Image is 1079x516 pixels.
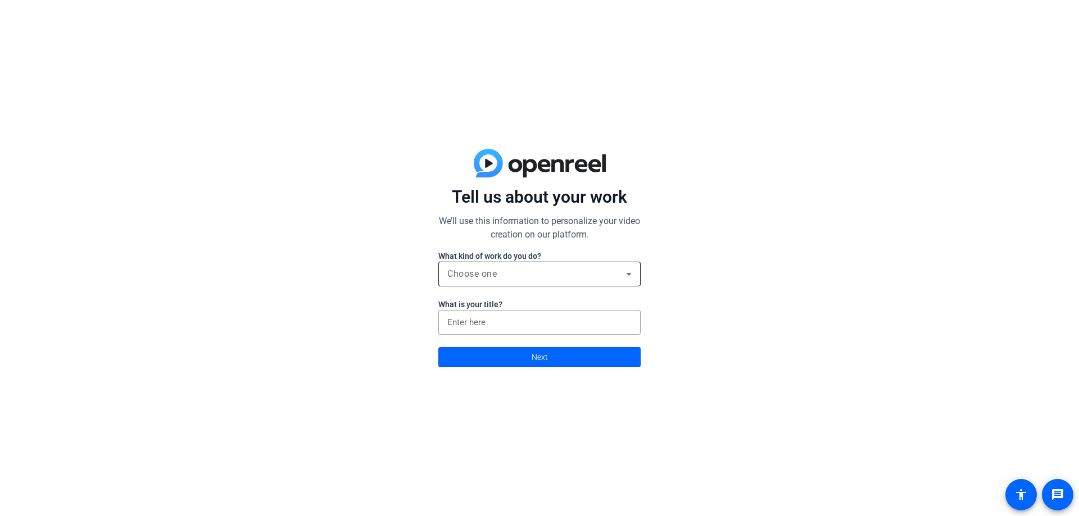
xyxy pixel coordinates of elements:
[447,316,632,329] input: Enter here
[438,186,641,208] p: Tell us about your work
[438,299,641,310] label: What is your title?
[438,214,641,241] p: We’ll use this information to personalize your video creation on our platform.
[1051,488,1064,501] mat-icon: message
[474,149,606,178] img: blue-gradient.svg
[1014,488,1028,501] mat-icon: accessibility
[438,250,641,262] label: What kind of work do you do?
[447,268,497,279] span: Choose one
[532,346,548,368] span: Next
[438,347,641,367] button: Next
